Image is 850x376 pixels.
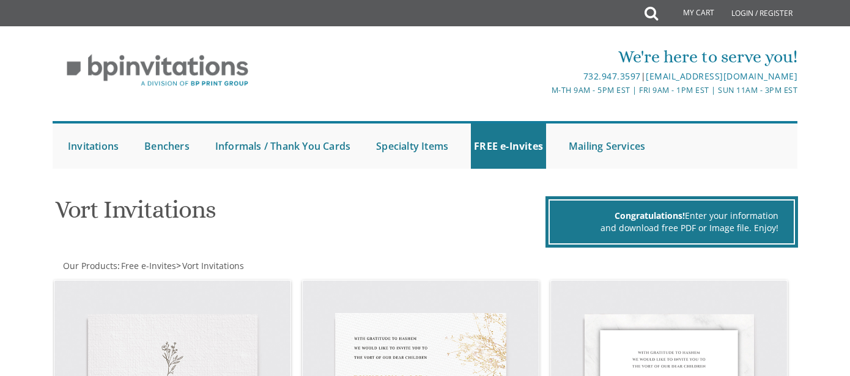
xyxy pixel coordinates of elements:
a: Our Products [62,260,117,271]
h1: Vort Invitations [55,196,542,232]
a: FREE e-Invites [471,123,546,169]
img: BP Invitation Loft [53,45,262,96]
div: | [301,69,797,84]
a: Informals / Thank You Cards [212,123,353,169]
a: My Cart [657,1,723,26]
span: Congratulations! [615,210,685,221]
a: [EMAIL_ADDRESS][DOMAIN_NAME] [646,70,797,82]
div: Enter your information [565,210,779,222]
a: Invitations [65,123,122,169]
span: Free e-Invites [121,260,176,271]
a: Mailing Services [566,123,648,169]
div: We're here to serve you! [301,45,797,69]
div: M-Th 9am - 5pm EST | Fri 9am - 1pm EST | Sun 11am - 3pm EST [301,84,797,97]
span: Vort Invitations [182,260,244,271]
a: Specialty Items [373,123,451,169]
a: 732.947.3597 [583,70,641,82]
div: and download free PDF or Image file. Enjoy! [565,222,779,234]
span: > [176,260,244,271]
a: Benchers [141,123,193,169]
a: Free e-Invites [120,260,176,271]
a: Vort Invitations [181,260,244,271]
div: : [53,260,425,272]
